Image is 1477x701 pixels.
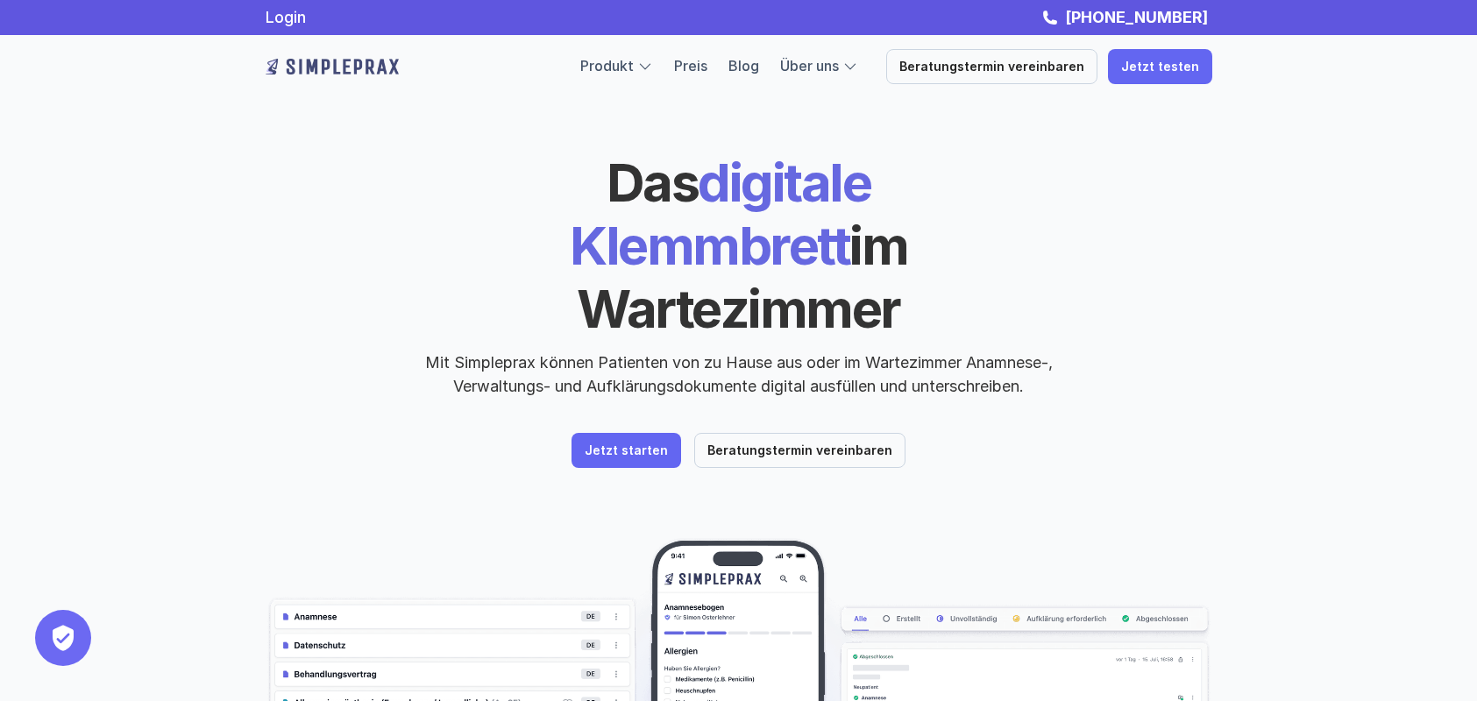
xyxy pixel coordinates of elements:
[607,151,699,214] span: Das
[1121,60,1199,74] p: Jetzt testen
[780,57,839,74] a: Über uns
[694,433,905,468] a: Beratungstermin vereinbaren
[1061,8,1212,26] a: [PHONE_NUMBER]
[674,57,707,74] a: Preis
[437,151,1041,340] h1: digitale Klemmbrett
[886,49,1097,84] a: Beratungstermin vereinbaren
[1108,49,1212,84] a: Jetzt testen
[577,214,917,340] span: im Wartezimmer
[899,60,1084,74] p: Beratungstermin vereinbaren
[266,8,306,26] a: Login
[410,350,1068,398] p: Mit Simpleprax können Patienten von zu Hause aus oder im Wartezimmer Anamnese-, Verwaltungs- und ...
[585,443,668,458] p: Jetzt starten
[707,443,892,458] p: Beratungstermin vereinbaren
[572,433,681,468] a: Jetzt starten
[728,57,759,74] a: Blog
[580,57,634,74] a: Produkt
[1065,8,1208,26] strong: [PHONE_NUMBER]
